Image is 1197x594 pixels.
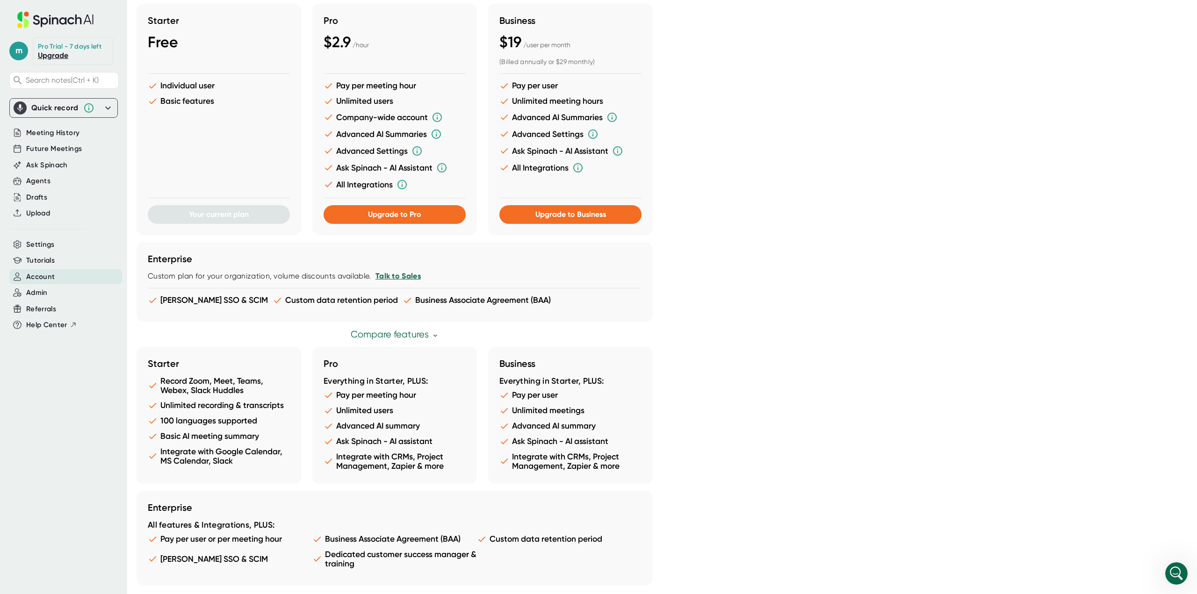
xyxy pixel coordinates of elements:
li: Unlimited recording & transcripts [148,401,290,410]
li: Pay per user [499,390,642,400]
a: Talk to Sales [375,272,421,280]
span: Upgrade to Pro [368,210,421,219]
li: Advanced AI Summaries [499,112,642,123]
div: Can i do that if i am only trialing the pro plan? [41,161,172,179]
button: Account [26,272,55,282]
span: Upgrade to Business [535,210,606,219]
button: Emoji picker [14,306,22,314]
button: Ask Spinach [26,160,68,171]
div: Can i do that if i am only trialing the pro plan? [34,155,180,185]
div: Quick record [31,103,79,113]
iframe: Intercom live chat [1165,562,1188,585]
h3: Business [499,15,642,26]
span: Search notes (Ctrl + K) [26,76,99,85]
li: Unlimited meeting hours [499,96,642,106]
li: Unlimited meetings [499,406,642,415]
h3: Starter [148,358,290,369]
h1: Fin [45,9,57,16]
button: Meeting History [26,128,79,138]
button: Upgrade to Business [499,205,642,224]
div: Yes, you can add team members while trialing the Pro plan. For the Pro plan (Pay-As-You-Go Team P... [7,192,180,281]
button: Future Meetings [26,143,82,154]
li: Basic features [148,96,290,106]
button: Upload [26,208,50,219]
div: You can also reassign licenses by removing existing users from the Account tab and then adding ne... [15,73,172,101]
li: All Integrations [499,162,642,173]
li: 100 languages supported [148,416,290,426]
li: Pay per user [499,81,642,91]
span: m [9,42,28,60]
li: Pay per meeting hour [324,81,466,91]
li: Business Associate Agreement (BAA) [403,295,551,305]
button: Admin [26,287,48,298]
li: Advanced Settings [499,129,642,140]
li: Custom data retention period [477,534,642,544]
button: Upgrade to Pro [324,205,466,224]
div: Everything in Starter, PLUS: [324,376,466,386]
span: Tutorials [26,255,55,266]
li: Integrate with Google Calendar, MS Calendar, Slack [148,447,290,465]
li: Pay per user or per meeting hour [148,534,312,544]
li: : First add seats by going to Account tab → "Update Billing" → increase quantity, then use "Add T... [22,34,172,68]
div: Everything in Starter, PLUS: [499,376,642,386]
span: $19 [499,33,521,51]
li: Record Zoom, Meet, Teams, Webex, Slack Huddles [148,376,290,395]
div: Close [164,4,181,21]
div: Drafts [26,192,47,203]
a: Upgrade [38,51,68,60]
a: Source reference 13353776: [65,61,72,69]
span: Free [148,33,178,51]
span: / user per month [523,41,570,49]
li: [PERSON_NAME] SSO & SCIM [148,295,268,305]
button: Settings [26,239,55,250]
button: Your current plan [148,205,290,224]
li: Company-wide account [324,112,466,123]
img: Profile image for Fin [27,5,42,20]
div: (Billed annually or $29 monthly) [499,58,642,66]
h3: Pro [324,15,466,26]
li: Ask Spinach - AI assistant [324,437,466,446]
div: Did that answer your question? [7,282,125,303]
h3: Enterprise [148,502,642,513]
li: Ask Spinach - AI assistant [499,437,642,446]
li: Unlimited users [324,96,466,106]
div: All features & Integrations, PLUS: [148,520,642,530]
div: Matthew says… [7,155,180,192]
li: Ask Spinach - AI Assistant [324,162,466,173]
li: [PERSON_NAME] SSO & SCIM [148,550,312,568]
b: Business Plan [22,34,73,42]
li: Advanced AI summary [499,421,642,431]
li: Basic AI meeting summary [148,431,290,441]
li: Dedicated customer success manager & training [312,550,477,568]
li: Ask Spinach - AI Assistant [499,145,642,157]
li: Pay per meeting hour [324,390,466,400]
span: Your current plan [189,210,249,219]
li: Integrate with CRMs, Project Management, Zapier & more [499,452,642,471]
li: Advanced AI Summaries [324,129,466,140]
div: Quick record [14,99,114,117]
li: Individual user [148,81,290,91]
button: go back [6,4,24,21]
span: Help Center [26,320,67,330]
li: Business Associate Agreement (BAA) [312,534,477,544]
button: Home [146,4,164,21]
button: Upload attachment [44,306,52,314]
h3: Starter [148,15,290,26]
li: Advanced Settings [324,145,466,157]
div: Fin says… [7,192,180,282]
textarea: Message… [8,286,179,302]
div: Custom plan for your organization, volume discounts available. [148,272,642,281]
li: Unlimited users [324,406,466,415]
li: Integrate with CRMs, Project Management, Zapier & more [324,452,466,471]
button: Agents [26,176,50,186]
button: Help Center [26,320,77,330]
button: Referrals [26,304,56,315]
